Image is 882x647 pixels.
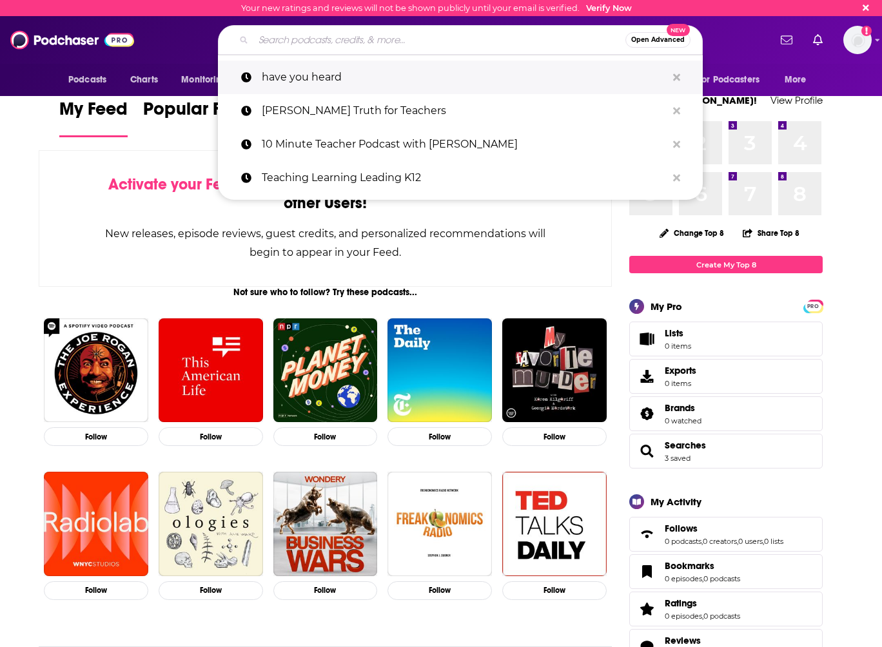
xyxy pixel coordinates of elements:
[665,635,740,646] a: Reviews
[629,322,823,356] a: Lists
[770,94,823,106] a: View Profile
[703,612,740,621] a: 0 podcasts
[665,342,691,351] span: 0 items
[218,94,703,128] a: [PERSON_NAME] Truth for Teachers
[159,318,263,423] img: This American Life
[262,128,667,161] p: 10 Minute Teacher Podcast with Vicki Davis
[843,26,872,54] span: Logged in as atenbroek
[241,3,632,13] div: Your new ratings and reviews will not be shown publicly until your email is verified.
[59,98,128,128] span: My Feed
[703,537,737,546] a: 0 creators
[502,581,607,600] button: Follow
[667,24,690,36] span: New
[742,220,800,246] button: Share Top 8
[104,175,547,213] div: by following Podcasts, Creators, Lists, and other Users!
[843,26,872,54] img: User Profile
[159,472,263,576] img: Ologies with Alie Ward
[218,161,703,195] a: Teaching Learning Leading K12
[665,635,701,646] span: Reviews
[502,472,607,576] img: TED Talks Daily
[218,25,703,55] div: Search podcasts, credits, & more...
[763,537,764,546] span: ,
[143,98,253,128] span: Popular Feed
[634,525,660,543] a: Follows
[387,472,492,576] img: Freakonomics Radio
[634,563,660,581] a: Bookmarks
[665,574,702,583] a: 0 episodes
[502,427,607,446] button: Follow
[776,68,823,92] button: open menu
[44,427,148,446] button: Follow
[703,574,740,583] a: 0 podcasts
[785,71,807,89] span: More
[665,327,683,339] span: Lists
[122,68,166,92] a: Charts
[665,523,698,534] span: Follows
[104,224,547,262] div: New releases, episode reviews, guest credits, and personalized recommendations will begin to appe...
[586,3,632,13] a: Verify Now
[108,175,240,194] span: Activate your Feed
[634,442,660,460] a: Searches
[702,574,703,583] span: ,
[665,523,783,534] a: Follows
[629,359,823,394] a: Exports
[665,560,714,572] span: Bookmarks
[634,330,660,348] span: Lists
[218,61,703,94] a: have you heard
[273,581,378,600] button: Follow
[629,554,823,589] span: Bookmarks
[738,537,763,546] a: 0 users
[843,26,872,54] button: Show profile menu
[262,161,667,195] p: Teaching Learning Leading K12
[631,37,685,43] span: Open Advanced
[273,427,378,446] button: Follow
[805,302,821,311] span: PRO
[665,402,701,414] a: Brands
[181,71,227,89] span: Monitoring
[387,318,492,423] a: The Daily
[665,365,696,376] span: Exports
[665,416,701,425] a: 0 watched
[39,287,612,298] div: Not sure who to follow? Try these podcasts...
[665,537,701,546] a: 0 podcasts
[130,71,158,89] span: Charts
[651,300,682,313] div: My Pro
[262,61,667,94] p: have you heard
[218,128,703,161] a: 10 Minute Teacher Podcast with [PERSON_NAME]
[387,427,492,446] button: Follow
[665,454,691,463] a: 3 saved
[634,367,660,385] span: Exports
[737,537,738,546] span: ,
[44,581,148,600] button: Follow
[44,472,148,576] img: Radiolab
[143,98,253,137] a: Popular Feed
[634,600,660,618] a: Ratings
[44,318,148,423] img: The Joe Rogan Experience
[665,612,702,621] a: 0 episodes
[629,517,823,552] span: Follows
[502,318,607,423] img: My Favorite Murder with Karen Kilgariff and Georgia Hardstark
[805,301,821,311] a: PRO
[698,71,759,89] span: For Podcasters
[159,581,263,600] button: Follow
[629,434,823,468] span: Searches
[652,225,732,241] button: Change Top 8
[665,379,696,388] span: 0 items
[10,28,134,52] img: Podchaser - Follow, Share and Rate Podcasts
[701,537,703,546] span: ,
[625,32,691,48] button: Open AdvancedNew
[262,94,667,128] p: Angela Watson's Truth for Teachers
[273,318,378,423] img: Planet Money
[59,98,128,137] a: My Feed
[159,427,263,446] button: Follow
[273,472,378,576] a: Business Wars
[808,29,828,51] a: Show notifications dropdown
[665,439,706,451] a: Searches
[387,581,492,600] button: Follow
